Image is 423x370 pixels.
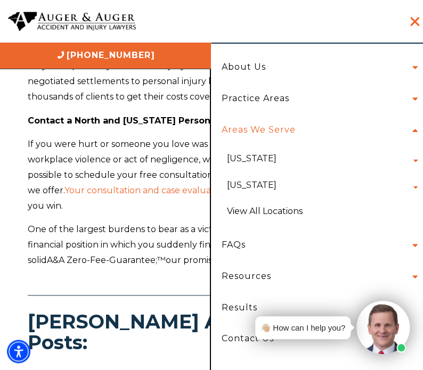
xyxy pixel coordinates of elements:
p: We understand the legislation and we work hard to help make [US_STATE] laws work for you to prote... [28,44,395,105]
span: ; [156,255,157,265]
img: Intaker widget Avatar [356,301,410,354]
div: Accessibility Menu [7,340,30,363]
a: FAQs [214,229,254,261]
button: Menu [401,12,419,31]
a: Practice Areas [214,83,297,114]
strong: Contact a North and [US_STATE] Personal Injury Lawyer [28,116,283,126]
a: Contact Us [214,323,420,355]
span: ™ [157,255,166,265]
img: Auger & Auger Accident and Injury Lawyers Logo [8,12,136,31]
span: [PERSON_NAME] Accident Blog Posts: [28,311,395,353]
a: Areas We Serve [214,114,304,146]
a: [US_STATE] [219,172,284,198]
a: About Us [214,52,274,83]
a: Hablamos Español [211,43,423,69]
a: View All Locations [219,198,420,224]
span: One of the largest burdens to bear as a victim of an accident or violent act is the financial pos... [28,224,368,265]
a: [US_STATE] [219,145,284,171]
span: A&A Zero-Fee-Guarantee [47,255,156,265]
p: If you were hurt or someone you love was killed due to any accident, incident of workplace violen... [28,137,395,213]
a: Your consultation and case evaluation are always free [64,185,294,195]
a: Results [214,292,420,324]
div: 👋🏼 How can I help you? [261,320,345,335]
a: Resources [214,261,279,292]
span: our promise that if you don’t win, we don’t get paid! [166,255,385,265]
